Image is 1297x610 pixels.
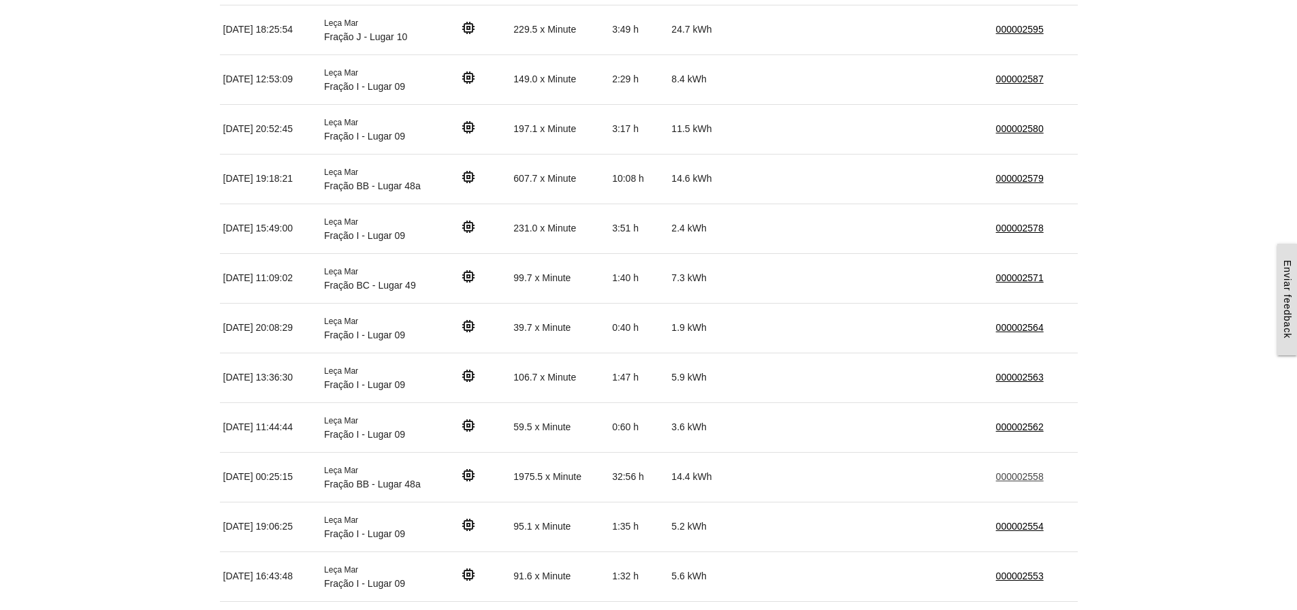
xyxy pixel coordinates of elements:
i: memory [460,318,477,334]
i: memory [460,368,477,384]
td: 5.9 kWh [668,353,730,402]
span: Leça Mar [324,68,358,78]
td: 0:40 h [609,303,668,353]
i: memory [460,69,477,86]
td: 14.6 kWh [668,154,730,204]
td: 2:29 h [609,54,668,104]
a: 000002563 [996,372,1044,383]
span: Leça Mar [324,267,358,276]
a: 000002564 [996,322,1044,333]
td: 106.7 x Minute [510,353,609,402]
i: memory [460,119,477,135]
span: Leça Mar [324,18,358,28]
a: 000002562 [996,421,1044,432]
td: 1:47 h [609,353,668,402]
span: Leça Mar [324,317,358,326]
span: Leça Mar [324,366,358,376]
td: 24.7 kWh [668,5,730,54]
td: 5.2 kWh [668,502,730,551]
td: 8.4 kWh [668,54,730,104]
a: 000002587 [996,74,1044,84]
i: memory [460,219,477,235]
span: Leça Mar [324,466,358,475]
a: 000002578 [996,223,1044,234]
td: 3:49 h [609,5,668,54]
td: 7.3 kWh [668,253,730,303]
span: Leça Mar [324,167,358,177]
td: [DATE] 20:08:29 [220,303,321,353]
td: 32:56 h [609,452,668,502]
td: 3:51 h [609,204,668,253]
td: [DATE] 15:49:00 [220,204,321,253]
td: 3:17 h [609,104,668,154]
span: Leça Mar [324,515,358,525]
span: Fração BB - Lugar 48a [324,479,421,489]
span: Fração I - Lugar 09 [324,81,405,92]
td: [DATE] 16:43:48 [220,551,321,601]
span: Fração I - Lugar 09 [324,528,405,539]
td: 91.6 x Minute [510,551,609,601]
i: memory [460,517,477,533]
td: 231.0 x Minute [510,204,609,253]
span: Fração BC - Lugar 49 [324,280,416,291]
td: [DATE] 11:44:44 [220,402,321,452]
a: Enviar feedback [1277,244,1297,355]
td: [DATE] 20:52:45 [220,104,321,154]
a: 000002554 [996,521,1044,532]
i: memory [460,20,477,36]
td: 10:08 h [609,154,668,204]
td: 149.0 x Minute [510,54,609,104]
a: 000002558 [996,471,1044,482]
td: 1.9 kWh [668,303,730,353]
td: [DATE] 18:25:54 [220,5,321,54]
td: 1:40 h [609,253,668,303]
td: 5.6 kWh [668,551,730,601]
td: 39.7 x Minute [510,303,609,353]
span: Fração I - Lugar 09 [324,131,405,142]
span: Fração I - Lugar 09 [324,429,405,440]
td: [DATE] 19:18:21 [220,154,321,204]
a: 000002595 [996,24,1044,35]
a: 000002571 [996,272,1044,283]
i: memory [460,467,477,483]
i: memory [460,268,477,285]
td: [DATE] 00:25:15 [220,452,321,502]
td: [DATE] 12:53:09 [220,54,321,104]
td: 1975.5 x Minute [510,452,609,502]
td: 1:35 h [609,502,668,551]
span: Fração J - Lugar 10 [324,31,407,42]
span: Leça Mar [324,118,358,127]
span: Fração I - Lugar 09 [324,379,405,390]
td: 14.4 kWh [668,452,730,502]
td: 607.7 x Minute [510,154,609,204]
td: 95.1 x Minute [510,502,609,551]
td: 0:60 h [609,402,668,452]
span: Leça Mar [324,217,358,227]
td: 59.5 x Minute [510,402,609,452]
i: memory [460,169,477,185]
span: Fração I - Lugar 09 [324,230,405,241]
span: Leça Mar [324,416,358,426]
a: 000002579 [996,173,1044,184]
i: memory [460,417,477,434]
td: 197.1 x Minute [510,104,609,154]
span: Leça Mar [324,565,358,575]
a: 000002580 [996,123,1044,134]
a: 000002553 [996,571,1044,581]
td: [DATE] 11:09:02 [220,253,321,303]
span: Fração I - Lugar 09 [324,578,405,589]
td: [DATE] 13:36:30 [220,353,321,402]
td: 229.5 x Minute [510,5,609,54]
td: 2.4 kWh [668,204,730,253]
i: memory [460,566,477,583]
span: Fração I - Lugar 09 [324,330,405,340]
td: 11.5 kWh [668,104,730,154]
td: 3.6 kWh [668,402,730,452]
td: 1:32 h [609,551,668,601]
span: Fração BB - Lugar 48a [324,180,421,191]
td: 99.7 x Minute [510,253,609,303]
td: [DATE] 19:06:25 [220,502,321,551]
